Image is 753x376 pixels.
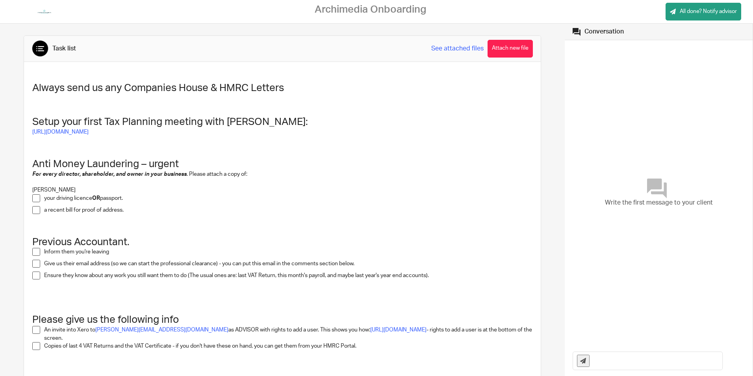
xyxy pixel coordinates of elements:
span: All done? Notify advisor [680,7,737,15]
p: a recent bill for proof of address. [44,206,533,214]
a: [URL][DOMAIN_NAME] [32,129,89,135]
h1: Please give us the following info [32,289,533,326]
button: Attach new file [488,40,533,58]
strong: OR [92,195,100,201]
h1: Setup your first Tax Planning meeting with [PERSON_NAME]: [32,116,533,128]
h2: Archimedia Onboarding [315,4,427,16]
p: Ensure they know about any work you still want them to do (The usual ones are: last VAT Return, t... [44,272,533,279]
p: . Please attach a copy of: [32,170,533,178]
h1: Always send us any Companies House & HMRC Letters [32,82,533,94]
p: [PERSON_NAME] [32,186,533,194]
h1: Anti Money Laundering – urgent [32,158,533,170]
p: Give us their email address (so we can start the professional clearance) - you can put this email... [44,260,533,268]
img: Logo%2002%20SVG.jpg [34,6,54,18]
a: All done? Notify advisor [666,3,741,20]
div: Conversation [584,28,624,36]
a: See attached files [431,44,484,53]
div: Task list [52,45,76,53]
p: An invite into Xero to as ADVISOR with rights to add a user. This shows you how: - rights to add ... [44,326,533,342]
em: For every director, shareholder, and owner in your business [32,171,187,177]
p: Inform them you're leaving [44,248,533,256]
a: [URL][DOMAIN_NAME] [370,327,427,333]
p: your driving licence passport. [44,194,533,202]
span: Write the first message to your client [605,198,713,207]
p: Copies of last 4 VAT Returns and the VAT Certificate - if you don't have these on hand, you can g... [44,342,533,350]
a: [PERSON_NAME][EMAIL_ADDRESS][DOMAIN_NAME] [95,327,228,333]
h1: Previous Accountant. [32,236,533,248]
